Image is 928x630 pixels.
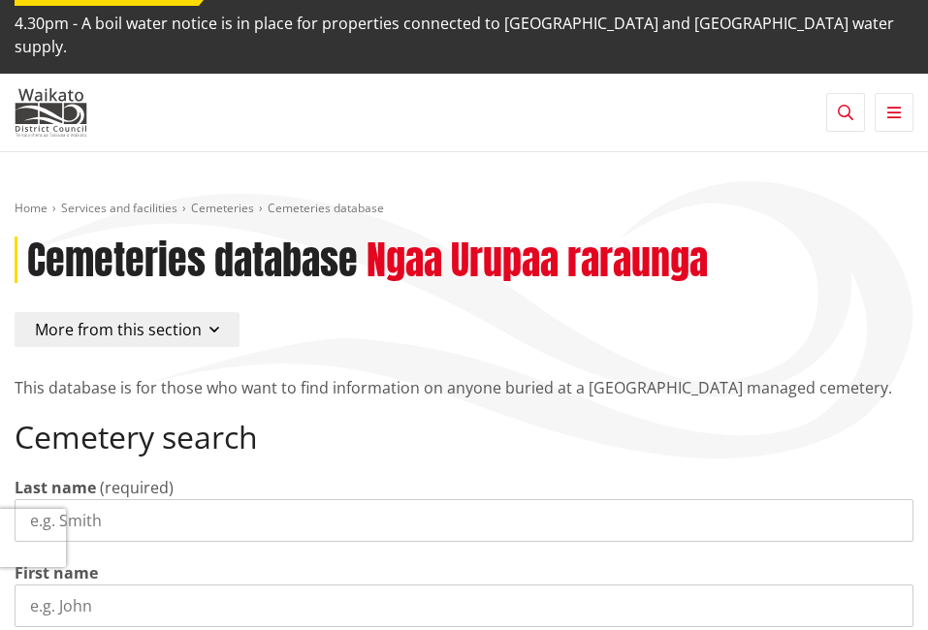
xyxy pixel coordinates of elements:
button: More from this section [15,312,240,347]
a: Cemeteries [191,200,254,216]
input: e.g. John [15,584,913,627]
label: First name [15,561,98,584]
nav: breadcrumb [15,201,913,217]
img: Waikato District Council - Te Kaunihera aa Takiwaa o Waikato [15,88,87,137]
a: Services and facilities [61,200,177,216]
label: Last name [15,476,96,499]
iframe: Messenger Launcher [839,549,909,618]
span: 4.30pm - A boil water notice is in place for properties connected to [GEOGRAPHIC_DATA] and [GEOGR... [15,6,913,64]
h1: Cemeteries database [27,236,358,283]
span: (required) [100,477,174,498]
span: More from this section [35,319,202,340]
input: e.g. Smith [15,499,913,542]
h2: Cemetery search [15,419,913,456]
p: This database is for those who want to find information on anyone buried at a [GEOGRAPHIC_DATA] m... [15,376,913,399]
span: Cemeteries database [268,200,384,216]
a: Home [15,200,48,216]
h2: Ngaa Urupaa raraunga [367,236,708,283]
